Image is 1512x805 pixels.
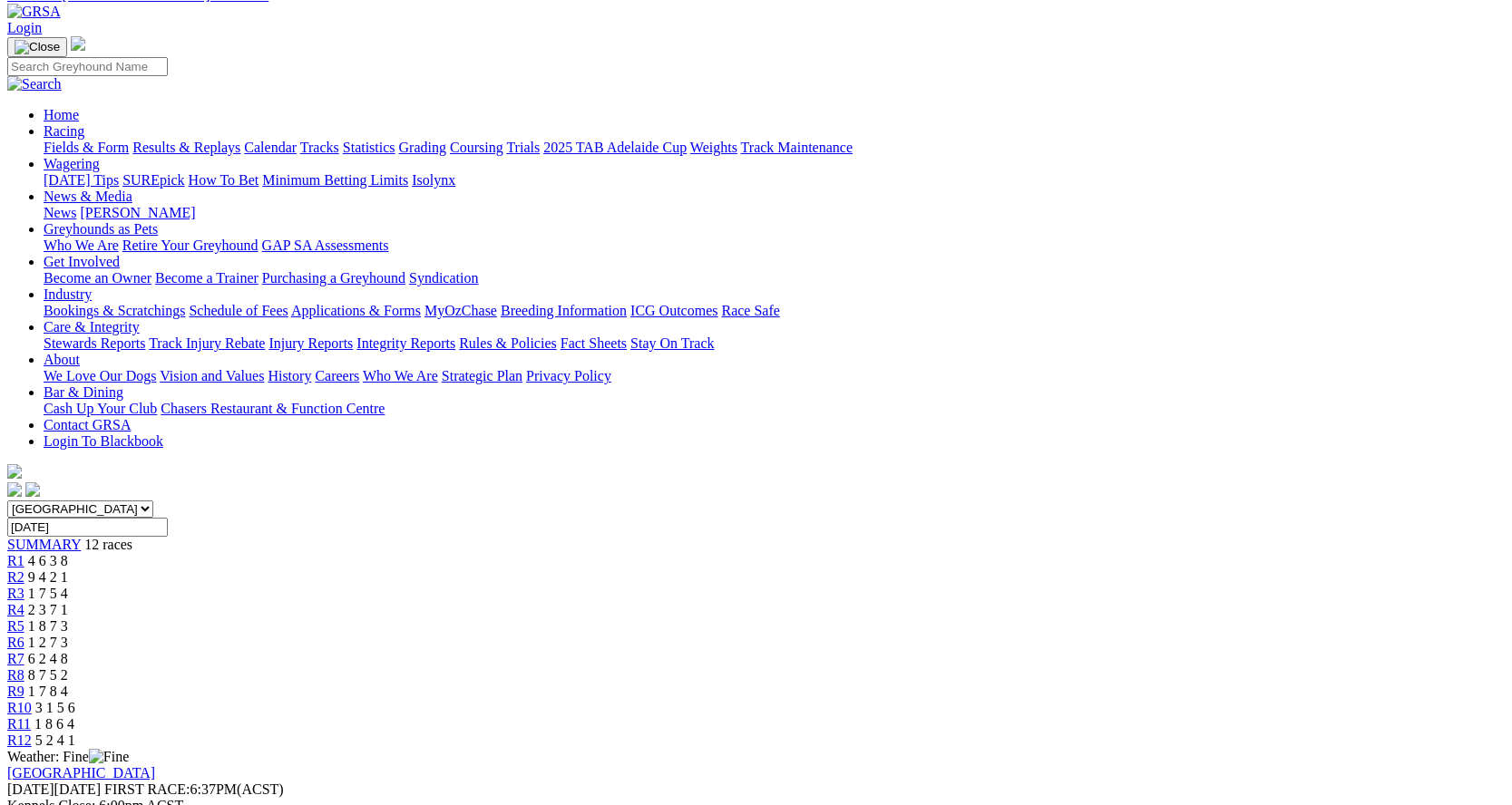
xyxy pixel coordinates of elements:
[7,569,24,585] a: R2
[7,700,32,715] a: R10
[262,238,389,253] a: GAP SA Assessments
[501,303,627,318] a: Breeding Information
[44,238,119,253] a: Who We Are
[84,537,132,552] span: 12 races
[630,335,714,351] a: Stay On Track
[28,667,68,683] span: 8 7 5 2
[44,303,185,318] a: Bookings & Scratchings
[44,352,80,367] a: About
[122,172,184,188] a: SUREpick
[7,667,24,683] a: R8
[7,482,22,497] img: facebook.svg
[7,618,24,634] a: R5
[44,238,1505,254] div: Greyhounds as Pets
[450,140,503,155] a: Coursing
[7,537,81,552] span: SUMMARY
[35,700,75,715] span: 3 1 5 6
[7,602,24,617] a: R4
[44,205,1505,221] div: News & Media
[44,172,1505,189] div: Wagering
[44,335,1505,352] div: Care & Integrity
[7,749,129,764] span: Weather: Fine
[189,303,288,318] a: Schedule of Fees
[132,140,240,155] a: Results & Replays
[424,303,497,318] a: MyOzChase
[44,433,163,449] a: Login To Blackbook
[28,635,68,650] span: 1 2 7 3
[44,156,100,171] a: Wagering
[161,401,385,416] a: Chasers Restaurant & Function Centre
[7,651,24,666] a: R7
[363,368,438,383] a: Who We Are
[7,464,22,479] img: logo-grsa-white.png
[526,368,611,383] a: Privacy Policy
[7,553,24,568] a: R1
[7,518,168,537] input: Select date
[442,368,522,383] a: Strategic Plan
[244,140,297,155] a: Calendar
[28,684,68,699] span: 1 7 8 4
[44,140,129,155] a: Fields & Form
[291,303,421,318] a: Applications & Forms
[122,238,259,253] a: Retire Your Greyhound
[44,417,131,432] a: Contact GRSA
[104,781,284,797] span: 6:37PM(ACST)
[721,303,779,318] a: Race Safe
[89,749,129,765] img: Fine
[44,205,76,220] a: News
[7,765,155,781] a: [GEOGRAPHIC_DATA]
[7,732,32,748] a: R12
[7,20,42,35] a: Login
[35,732,75,748] span: 5 2 4 1
[44,140,1505,156] div: Racing
[160,368,264,383] a: Vision and Values
[7,76,62,92] img: Search
[7,4,61,20] img: GRSA
[268,335,353,351] a: Injury Reports
[399,140,446,155] a: Grading
[300,140,339,155] a: Tracks
[34,716,74,732] span: 1 8 6 4
[7,635,24,650] a: R6
[7,586,24,601] a: R3
[189,172,259,188] a: How To Bet
[7,37,67,57] button: Toggle navigation
[630,303,717,318] a: ICG Outcomes
[690,140,737,155] a: Weights
[262,172,408,188] a: Minimum Betting Limits
[268,368,311,383] a: History
[44,384,123,400] a: Bar & Dining
[44,286,92,302] a: Industry
[561,335,627,351] a: Fact Sheets
[356,335,455,351] a: Integrity Reports
[44,123,84,139] a: Racing
[28,651,68,666] span: 6 2 4 8
[44,303,1505,319] div: Industry
[44,401,1505,417] div: Bar & Dining
[7,781,101,797] span: [DATE]
[7,781,54,797] span: [DATE]
[44,335,145,351] a: Stewards Reports
[7,684,24,699] a: R9
[506,140,540,155] a: Trials
[44,368,156,383] a: We Love Our Dogs
[44,172,119,188] a: [DATE] Tips
[7,716,31,732] a: R11
[459,335,557,351] a: Rules & Policies
[28,586,68,601] span: 1 7 5 4
[262,270,405,286] a: Purchasing a Greyhound
[28,569,68,585] span: 9 4 2 1
[149,335,265,351] a: Track Injury Rebate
